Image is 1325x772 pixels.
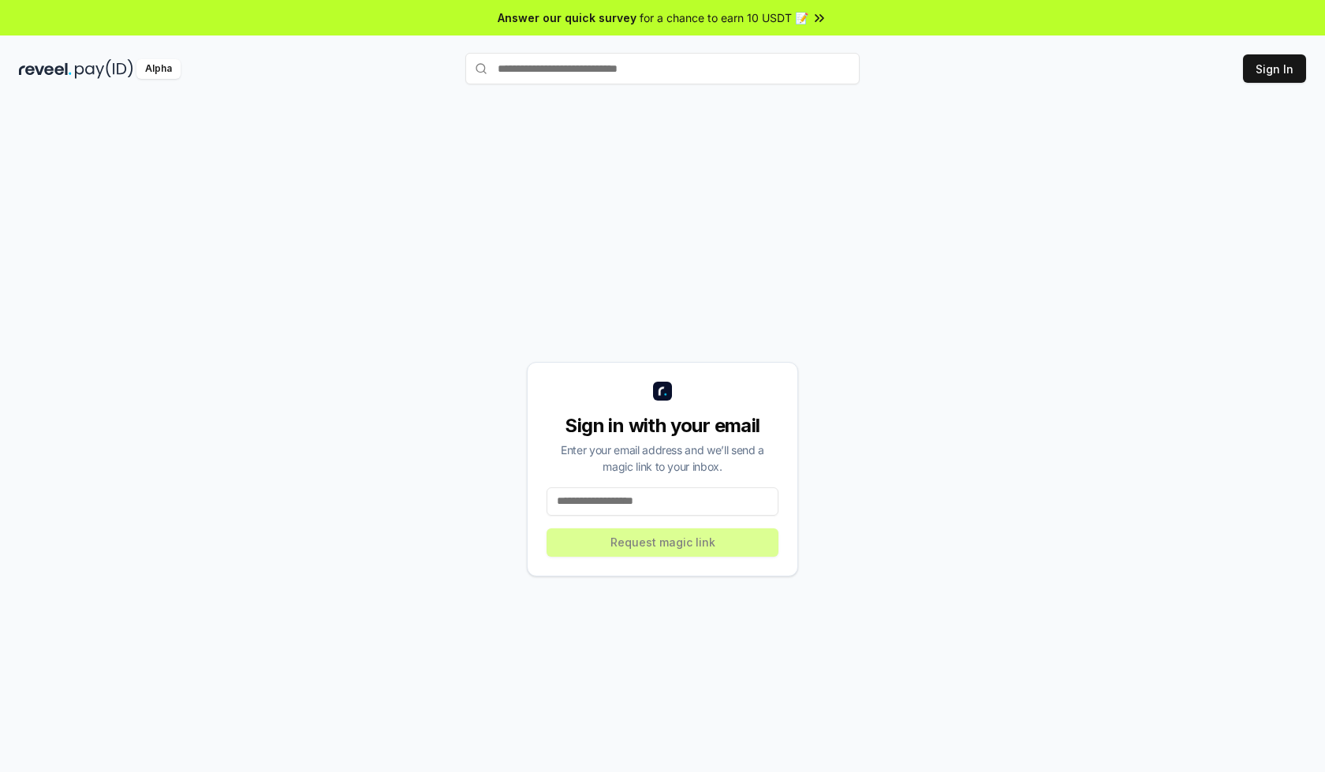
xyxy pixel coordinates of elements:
[75,59,133,79] img: pay_id
[653,382,672,401] img: logo_small
[136,59,181,79] div: Alpha
[1243,54,1306,83] button: Sign In
[547,413,778,438] div: Sign in with your email
[640,9,808,26] span: for a chance to earn 10 USDT 📝
[498,9,636,26] span: Answer our quick survey
[19,59,72,79] img: reveel_dark
[547,442,778,475] div: Enter your email address and we’ll send a magic link to your inbox.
